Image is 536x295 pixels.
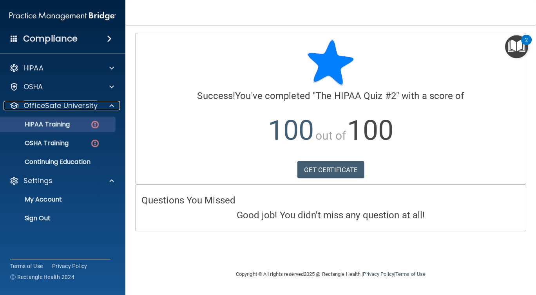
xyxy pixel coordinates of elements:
[9,82,114,92] a: OSHA
[5,121,70,128] p: HIPAA Training
[9,176,114,185] a: Settings
[525,40,528,50] div: 2
[5,139,69,147] p: OSHA Training
[395,271,426,277] a: Terms of Use
[347,114,393,146] span: 100
[5,158,112,166] p: Continuing Education
[90,120,100,130] img: danger-circle.6113f641.png
[315,129,346,142] span: out of
[24,176,53,185] p: Settings
[363,271,394,277] a: Privacy Policy
[9,8,116,24] img: PMB logo
[10,273,74,281] span: Ⓒ Rectangle Health 2024
[197,90,235,101] span: Success!
[52,262,87,270] a: Privacy Policy
[5,196,112,203] p: My Account
[90,139,100,148] img: danger-circle.6113f641.png
[505,35,528,58] button: Open Resource Center, 2 new notifications
[188,262,474,287] div: Copyright © All rights reserved 2025 @ Rectangle Health | |
[24,101,98,110] p: OfficeSafe University
[141,195,520,205] h4: Questions You Missed
[297,161,364,178] a: GET CERTIFICATE
[24,63,43,73] p: HIPAA
[24,82,43,92] p: OSHA
[141,210,520,220] h4: Good job! You didn't miss any question at all!
[268,114,314,146] span: 100
[307,39,354,86] img: blue-star-rounded.9d042014.png
[23,33,78,44] h4: Compliance
[141,91,520,101] h4: You've completed " " with a score of
[5,214,112,222] p: Sign Out
[10,262,43,270] a: Terms of Use
[9,63,114,73] a: HIPAA
[9,101,114,110] a: OfficeSafe University
[316,90,396,101] span: The HIPAA Quiz #2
